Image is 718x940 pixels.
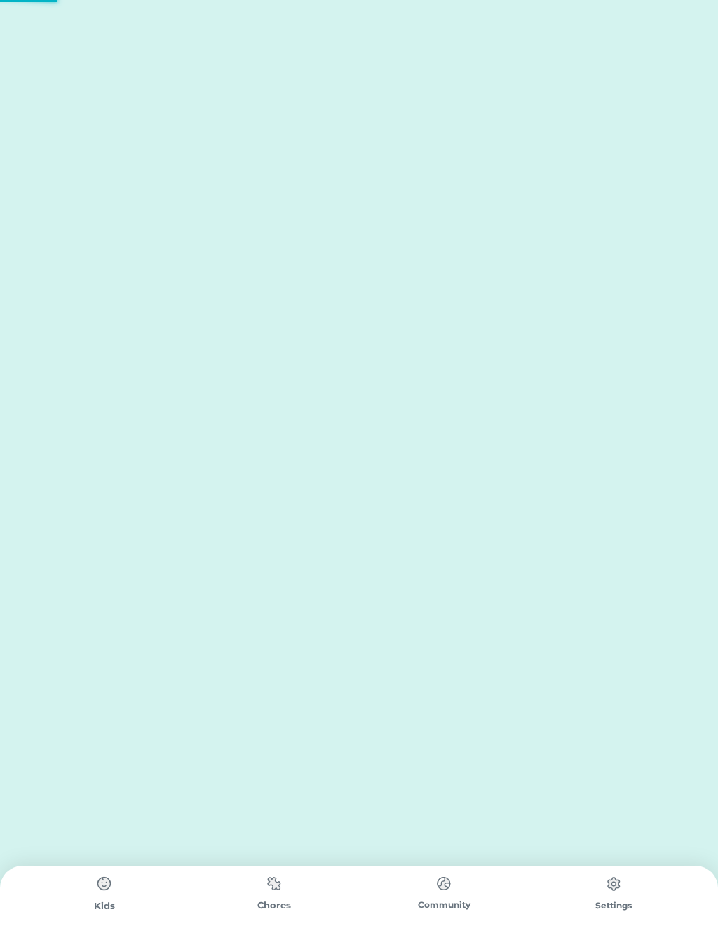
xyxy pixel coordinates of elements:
[20,899,189,913] div: Kids
[260,870,288,897] img: type%3Dchores%2C%20state%3Ddefault.svg
[90,870,118,898] img: type%3Dchores%2C%20state%3Ddefault.svg
[189,899,359,913] div: Chores
[359,899,529,911] div: Community
[529,899,698,912] div: Settings
[600,870,628,898] img: type%3Dchores%2C%20state%3Ddefault.svg
[430,870,458,897] img: type%3Dchores%2C%20state%3Ddefault.svg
